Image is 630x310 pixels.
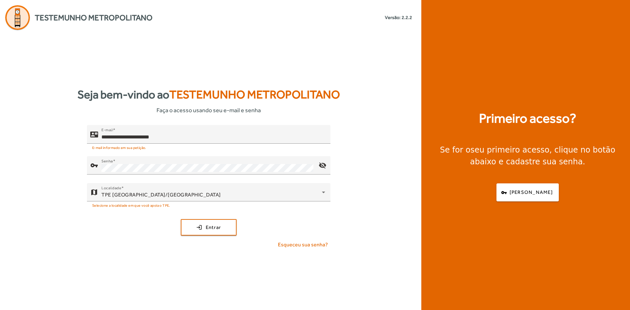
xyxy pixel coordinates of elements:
[101,192,221,198] span: TPE [GEOGRAPHIC_DATA]/[GEOGRAPHIC_DATA]
[385,14,412,21] small: Versão: 2.2.2
[101,186,121,190] mat-label: Localidade
[479,109,576,128] strong: Primeiro acesso?
[92,144,146,151] mat-hint: E-mail informado em sua petição.
[101,128,113,132] mat-label: E-mail
[169,88,340,101] span: Testemunho Metropolitano
[471,145,550,155] strong: seu primeiro acesso
[5,5,30,30] img: Logo Agenda
[101,159,113,163] mat-label: Senha
[315,157,330,173] mat-icon: visibility_off
[35,12,153,24] span: Testemunho Metropolitano
[92,201,170,209] mat-hint: Selecione a localidade em que você apoia o TPE.
[157,106,261,114] span: Faça o acesso usando seu e-mail e senha
[278,241,328,249] span: Esqueceu sua senha?
[510,189,553,196] span: [PERSON_NAME]
[181,219,237,236] button: Entrar
[90,131,98,138] mat-icon: contact_mail
[206,224,221,231] span: Entrar
[90,188,98,196] mat-icon: map
[429,144,626,168] div: Se for o , clique no botão abaixo e cadastre sua senha.
[77,86,340,103] strong: Seja bem-vindo ao
[90,161,98,169] mat-icon: vpn_key
[496,183,559,201] button: [PERSON_NAME]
